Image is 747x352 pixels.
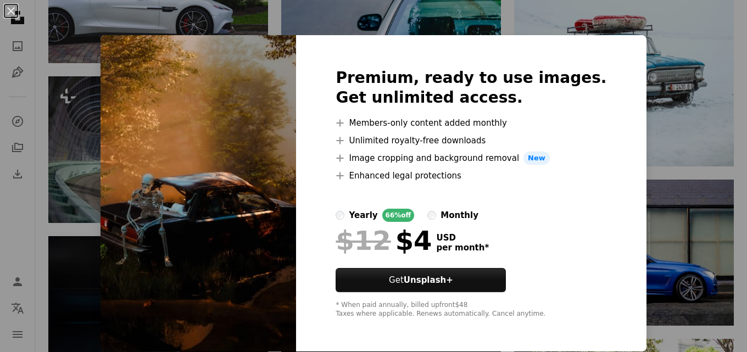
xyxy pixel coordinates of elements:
[523,152,550,165] span: New
[436,233,489,243] span: USD
[336,211,344,220] input: yearly66%off
[336,226,391,255] span: $12
[404,275,453,285] strong: Unsplash+
[336,301,606,319] div: * When paid annually, billed upfront $48 Taxes where applicable. Renews automatically. Cancel any...
[336,169,606,182] li: Enhanced legal protections
[336,152,606,165] li: Image cropping and background removal
[382,209,415,222] div: 66% off
[336,68,606,108] h2: Premium, ready to use images. Get unlimited access.
[436,243,489,253] span: per month *
[101,35,296,351] img: premium_photo-1695281399686-087a07cdc39c
[336,116,606,130] li: Members-only content added monthly
[336,134,606,147] li: Unlimited royalty-free downloads
[336,268,506,292] button: GetUnsplash+
[349,209,377,222] div: yearly
[336,226,432,255] div: $4
[441,209,478,222] div: monthly
[427,211,436,220] input: monthly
